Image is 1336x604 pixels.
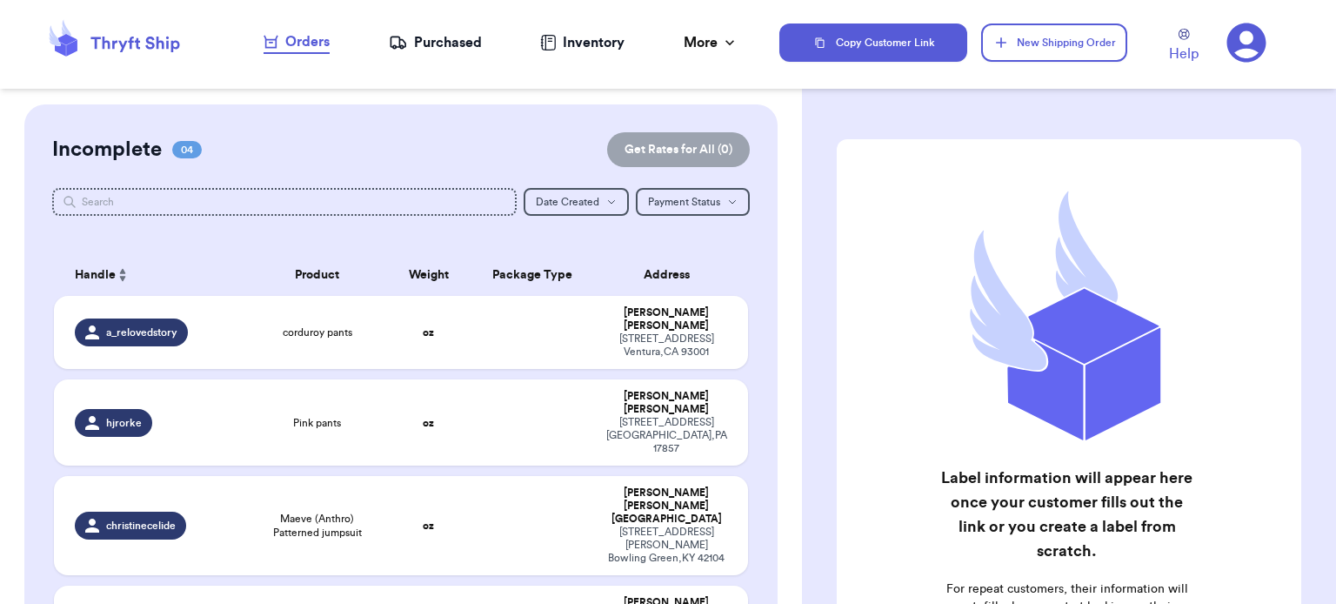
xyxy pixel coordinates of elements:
[605,487,727,526] div: [PERSON_NAME] [PERSON_NAME][GEOGRAPHIC_DATA]
[264,31,330,52] div: Orders
[264,31,330,54] a: Orders
[595,254,748,296] th: Address
[1169,29,1199,64] a: Help
[607,132,750,167] button: Get Rates for All (0)
[258,512,377,540] span: Maeve (Anthro) Patterned jumpsuit
[75,266,116,285] span: Handle
[605,306,727,332] div: [PERSON_NAME] [PERSON_NAME]
[605,332,727,359] div: [STREET_ADDRESS] Ventura , CA 93001
[283,325,352,339] span: corduroy pants
[106,416,142,430] span: hjrorke
[540,32,625,53] a: Inventory
[423,327,434,338] strong: oz
[937,466,1197,563] h2: Label information will appear here once your customer fills out the link or you create a label fr...
[293,416,341,430] span: Pink pants
[423,418,434,428] strong: oz
[116,265,130,285] button: Sort ascending
[779,23,967,62] button: Copy Customer Link
[648,197,720,207] span: Payment Status
[248,254,387,296] th: Product
[52,136,162,164] h2: Incomplete
[106,519,176,533] span: christinecelide
[605,416,727,455] div: [STREET_ADDRESS] [GEOGRAPHIC_DATA] , PA 17857
[471,254,596,296] th: Package Type
[389,32,482,53] a: Purchased
[524,188,629,216] button: Date Created
[423,520,434,531] strong: oz
[684,32,738,53] div: More
[981,23,1127,62] button: New Shipping Order
[387,254,471,296] th: Weight
[172,141,202,158] span: 04
[52,188,517,216] input: Search
[605,390,727,416] div: [PERSON_NAME] [PERSON_NAME]
[605,526,727,565] div: [STREET_ADDRESS][PERSON_NAME] Bowling Green , KY 42104
[636,188,750,216] button: Payment Status
[106,325,177,339] span: a_relovedstory
[1169,44,1199,64] span: Help
[536,197,599,207] span: Date Created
